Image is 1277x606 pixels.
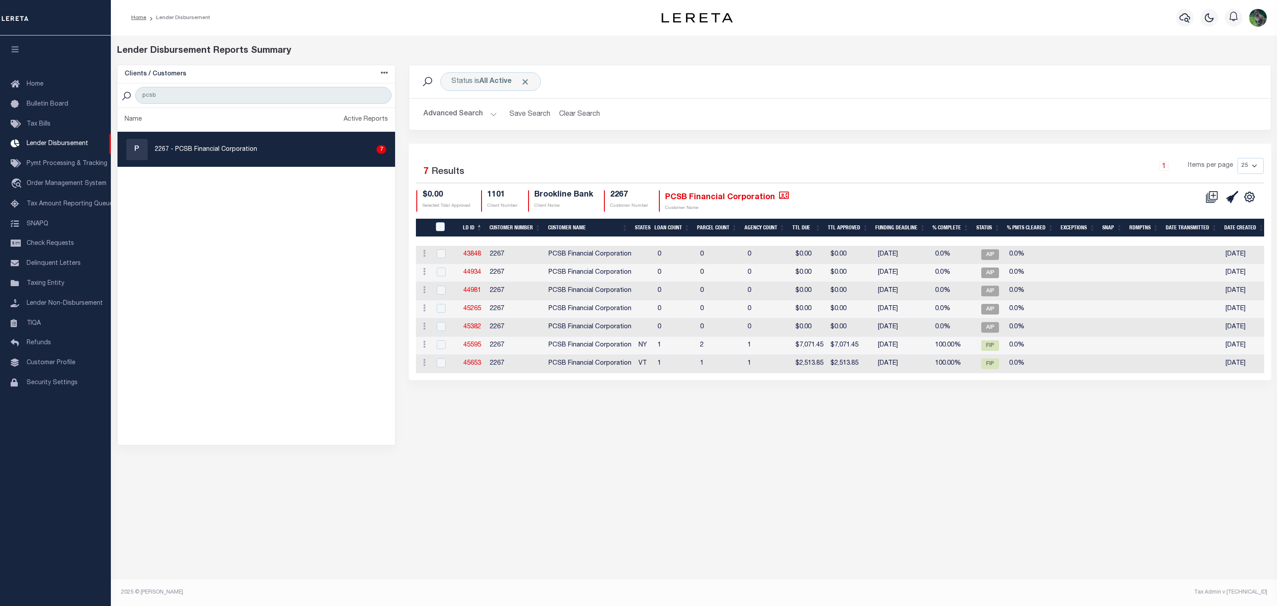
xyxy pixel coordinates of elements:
td: PCSB Financial Corporation [545,337,635,355]
th: LDID [431,219,459,237]
th: Exceptions: activate to sort column ascending [1057,219,1099,237]
td: 0.0% [1006,264,1059,282]
td: [DATE] [1222,300,1269,319]
td: 0 [744,282,792,300]
a: 44934 [463,269,481,275]
td: [DATE] [874,300,932,319]
input: Search Customer [135,87,392,104]
p: 2267 - PCSB Financial Corporation [155,145,257,154]
td: $0.00 [792,264,827,282]
td: 0 [654,300,697,319]
td: 0.0% [1006,355,1059,373]
span: AIP [981,268,999,278]
td: $7,071.45 [792,337,827,355]
td: 1 [697,355,744,373]
span: Click to Remove [521,77,530,87]
td: [DATE] [1222,282,1269,300]
p: Selected Total Approved [423,203,470,209]
td: 0 [697,282,744,300]
td: $2,513.85 [792,355,827,373]
td: 2267 [486,264,545,282]
td: $0.00 [792,282,827,300]
td: [DATE] [874,264,932,282]
td: 0 [654,264,697,282]
span: Check Requests [27,240,74,247]
td: 0 [697,319,744,337]
span: TIQA [27,320,41,326]
td: 0.0% [1006,319,1059,337]
h4: 1101 [487,190,517,200]
th: % Complete: activate to sort column ascending [929,219,972,237]
span: Lender Non-Disbursement [27,300,103,307]
div: Name [125,115,142,125]
p: Client Number [487,203,517,209]
th: LD ID: activate to sort column descending [459,219,486,237]
a: P2267 - PCSB Financial Corporation7 [118,132,395,167]
span: Refunds [27,340,51,346]
a: 1 [1159,161,1169,171]
td: [DATE] [874,246,932,264]
td: PCSB Financial Corporation [545,319,635,337]
span: Items per page [1188,161,1233,171]
td: VT [635,355,654,373]
td: 0.0% [932,319,975,337]
td: $0.00 [792,319,827,337]
td: 1 [654,355,697,373]
span: 7 [423,167,429,177]
th: Customer Number: activate to sort column ascending [486,219,544,237]
button: Clear Search [556,106,604,123]
th: % Pmts Cleared: activate to sort column ascending [1003,219,1057,237]
a: 43848 [463,251,481,257]
p: Customer Name [665,205,789,212]
span: AIP [981,322,999,333]
td: 2267 [486,282,545,300]
div: Active Reports [344,115,388,125]
td: 0 [744,319,792,337]
th: Rdmptns: activate to sort column ascending [1126,219,1162,237]
a: 45653 [463,360,481,366]
th: Ttl Approved: activate to sort column ascending [824,219,872,237]
span: FIP [981,340,999,351]
span: Customer Profile [27,360,75,366]
td: 0 [697,300,744,319]
div: P [126,139,148,160]
a: 45382 [463,324,481,330]
td: [DATE] [874,337,932,355]
button: Save Search [504,106,556,123]
td: [DATE] [1222,355,1269,373]
td: PCSB Financial Corporation [545,300,635,319]
td: [DATE] [1222,337,1269,355]
a: Home [131,15,146,20]
td: 0 [697,246,744,264]
th: Ttl Due: activate to sort column ascending [789,219,825,237]
span: SNAPQ [27,220,48,227]
td: 2267 [486,355,545,373]
td: [DATE] [1222,264,1269,282]
span: AIP [981,304,999,315]
td: [DATE] [1222,319,1269,337]
td: 0.0% [932,300,975,319]
th: States [631,219,651,237]
td: 0 [654,282,697,300]
td: 2 [697,337,744,355]
a: 44981 [463,287,481,294]
span: Bulletin Board [27,101,68,107]
h4: Brookline Bank [534,190,593,200]
td: 2267 [486,246,545,264]
h5: Clients / Customers [125,71,186,78]
td: 0 [697,264,744,282]
th: Customer Name: activate to sort column ascending [544,219,631,237]
th: Loan Count: activate to sort column ascending [651,219,693,237]
td: 0 [744,264,792,282]
span: Security Settings [27,380,78,386]
td: 0.0% [932,264,975,282]
td: PCSB Financial Corporation [545,282,635,300]
span: AIP [981,249,999,260]
h4: PCSB Financial Corporation [665,190,789,202]
div: 7 [376,145,386,154]
i: travel_explore [11,178,25,190]
td: PCSB Financial Corporation [545,246,635,264]
td: [DATE] [874,282,932,300]
td: 0 [744,300,792,319]
h4: 2267 [610,190,648,200]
